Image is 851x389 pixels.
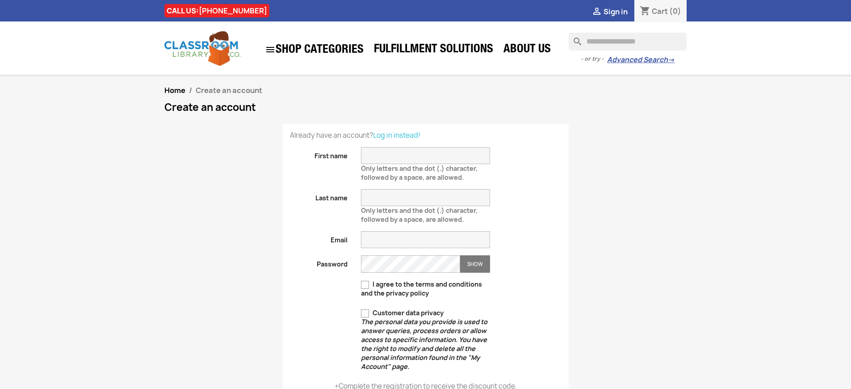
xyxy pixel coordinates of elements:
i:  [265,44,276,55]
input: Search [569,33,687,51]
a: SHOP CATEGORIES [260,40,368,59]
label: Password [283,255,355,269]
span: - or try - [581,55,607,63]
button: Show [460,255,490,273]
span: (0) [669,6,681,16]
a: Log in instead! [373,131,420,140]
span: → [668,55,675,64]
label: Customer data privacy [361,309,490,371]
label: First name [283,147,355,161]
div: CALL US: [164,4,269,17]
i: shopping_cart [640,6,650,17]
i:  [591,7,602,17]
a: Fulfillment Solutions [369,41,498,59]
span: Cart [652,6,668,16]
span: Sign in [604,7,628,17]
em: The personal data you provide is used to answer queries, process orders or allow access to specif... [361,317,487,371]
span: Only letters and the dot (.) character, followed by a space, are allowed. [361,161,478,182]
a: Home [164,85,185,95]
label: I agree to the terms and conditions and the privacy policy [361,280,490,298]
span: Create an account [196,85,262,95]
input: Password input [361,255,460,273]
i: search [569,33,579,43]
label: Email [283,231,355,245]
label: Last name [283,189,355,203]
a: About Us [499,41,555,59]
span: Only letters and the dot (.) character, followed by a space, are allowed. [361,203,478,224]
h1: Create an account [164,102,687,113]
p: Already have an account? [290,131,562,140]
img: Classroom Library Company [164,31,240,66]
a:  Sign in [591,7,628,17]
a: [PHONE_NUMBER] [199,6,267,16]
a: Advanced Search→ [607,55,675,64]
